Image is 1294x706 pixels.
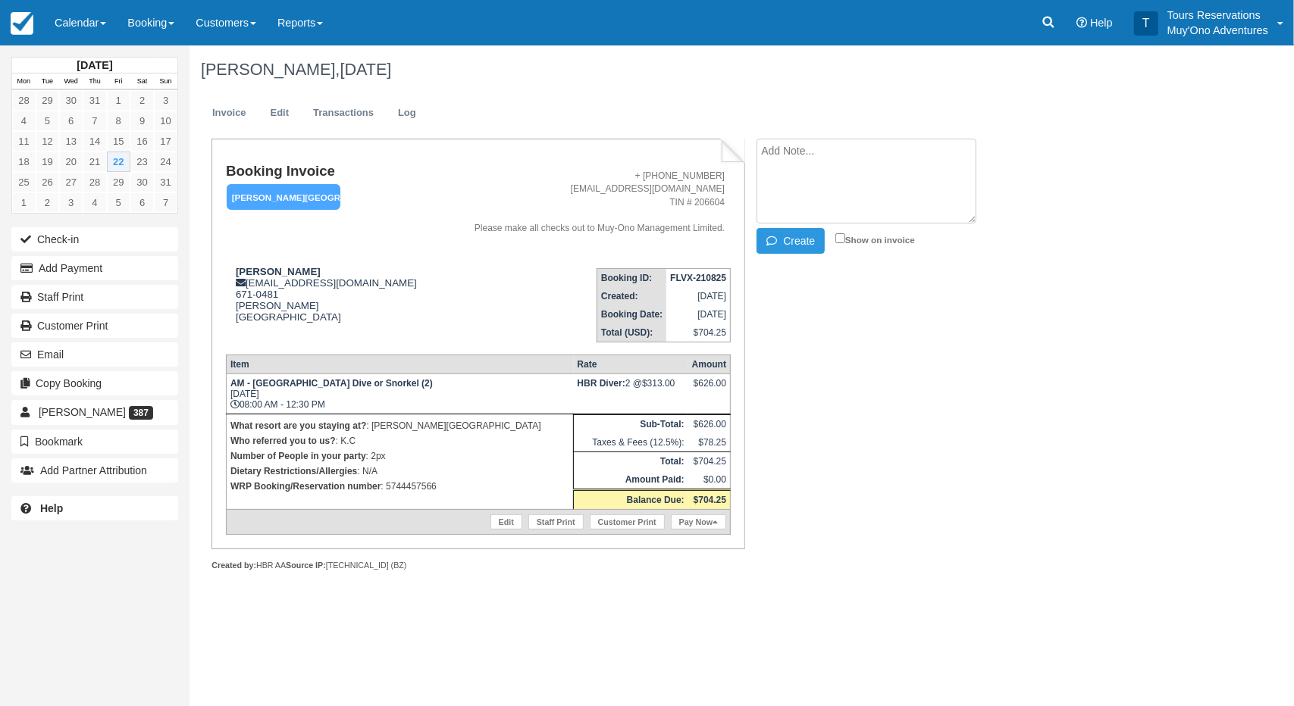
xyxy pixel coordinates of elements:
[107,172,130,192] a: 29
[83,73,106,90] th: Thu
[340,60,391,79] span: [DATE]
[59,90,83,111] a: 30
[597,323,666,342] th: Total (USD):
[36,152,59,172] a: 19
[666,287,730,305] td: [DATE]
[11,256,178,280] button: Add Payment
[107,192,130,213] a: 5
[154,73,177,90] th: Sun
[36,90,59,111] a: 29
[130,192,154,213] a: 6
[36,131,59,152] a: 12
[1134,11,1158,36] div: T
[211,560,744,571] div: HBR AA [TECHNICAL_ID] (BZ)
[757,228,825,254] button: Create
[40,502,63,514] b: Help
[230,418,569,433] p: : [PERSON_NAME][GEOGRAPHIC_DATA]
[130,111,154,131] a: 9
[597,268,666,287] th: Booking ID:
[12,73,36,90] th: Mon
[154,192,177,213] a: 7
[83,192,106,213] a: 4
[130,73,154,90] th: Sat
[642,378,675,389] span: $313.00
[236,266,321,277] strong: [PERSON_NAME]
[12,131,36,152] a: 11
[11,400,178,424] a: [PERSON_NAME] 387
[59,172,83,192] a: 27
[230,464,569,479] p: : N/A
[201,61,1148,79] h1: [PERSON_NAME],
[574,355,688,373] th: Rate
[688,470,731,490] td: $0.00
[226,183,335,211] a: [PERSON_NAME][GEOGRAPHIC_DATA]
[59,192,83,213] a: 3
[130,90,154,111] a: 2
[130,131,154,152] a: 16
[83,90,106,111] a: 31
[12,111,36,131] a: 4
[11,458,178,483] button: Add Partner Attribution
[11,371,178,395] button: Copy Booking
[230,448,569,464] p: : 2px
[688,414,731,433] td: $626.00
[574,414,688,433] th: Sub-Total:
[666,305,730,323] td: [DATE]
[12,172,36,192] a: 25
[387,98,428,128] a: Log
[226,373,573,414] td: [DATE] 08:00 AM - 12:30 PM
[59,152,83,172] a: 20
[1167,23,1268,38] p: Muy'Ono Adventures
[36,192,59,213] a: 2
[597,287,666,305] th: Created:
[666,323,730,342] td: $704.25
[59,73,83,90] th: Wed
[154,90,177,111] a: 3
[12,90,36,111] a: 28
[83,172,106,192] a: 28
[11,314,178,338] a: Customer Print
[688,451,731,470] td: $704.25
[574,489,688,509] th: Balance Due:
[230,481,381,492] strong: WRP Booking/Reservation number
[230,451,366,461] strong: Number of People in your party
[230,466,357,476] strong: Dietary Restrictions/Allergies
[835,235,915,245] label: Show on invoice
[154,152,177,172] a: 24
[688,433,731,452] td: $78.25
[226,355,573,373] th: Item
[226,164,439,180] h1: Booking Invoice
[107,111,130,131] a: 8
[11,12,33,35] img: checkfront-main-nav-mini-logo.png
[11,430,178,454] button: Bookmark
[574,470,688,490] th: Amount Paid:
[227,184,340,211] em: [PERSON_NAME][GEOGRAPHIC_DATA]
[11,496,178,520] a: Help
[83,111,106,131] a: 7
[59,111,83,131] a: 6
[36,73,59,90] th: Tue
[154,131,177,152] a: 17
[694,495,726,505] strong: $704.25
[1090,17,1113,29] span: Help
[445,170,725,235] address: + [PHONE_NUMBER] [EMAIL_ADDRESS][DOMAIN_NAME] TIN # 206604 Please make all checks out to Muy-Ono ...
[286,561,326,570] strong: Source IP:
[1076,17,1087,28] i: Help
[12,192,36,213] a: 1
[59,131,83,152] a: 13
[835,233,845,243] input: Show on invoice
[528,514,584,529] a: Staff Print
[230,433,569,448] p: : K.C
[578,378,625,389] strong: HBR Diver
[77,59,112,71] strong: [DATE]
[226,266,439,342] div: [EMAIL_ADDRESS][DOMAIN_NAME] 671-0481 [PERSON_NAME] [GEOGRAPHIC_DATA]
[12,152,36,172] a: 18
[688,355,731,373] th: Amount
[11,227,178,251] button: Check-in
[670,273,726,283] strong: FLVX-210825
[129,406,153,420] span: 387
[259,98,300,128] a: Edit
[130,172,154,192] a: 30
[597,305,666,323] th: Booking Date:
[211,561,256,570] strong: Created by:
